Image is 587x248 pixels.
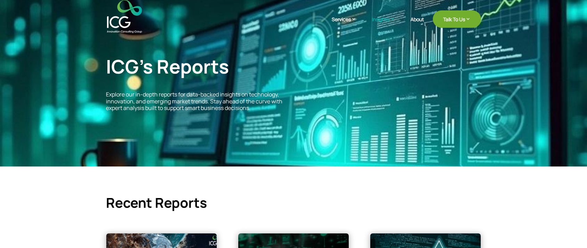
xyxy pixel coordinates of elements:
[433,10,481,28] a: Talk To Us
[106,193,207,212] span: Recent Reports
[332,16,363,33] a: Services
[372,16,402,33] a: Insights
[106,91,282,111] span: Explore our in-depth reports for data-backed insights on technology, innovation, and emerging mar...
[106,53,229,79] span: ICG’s Reports
[411,17,424,33] a: About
